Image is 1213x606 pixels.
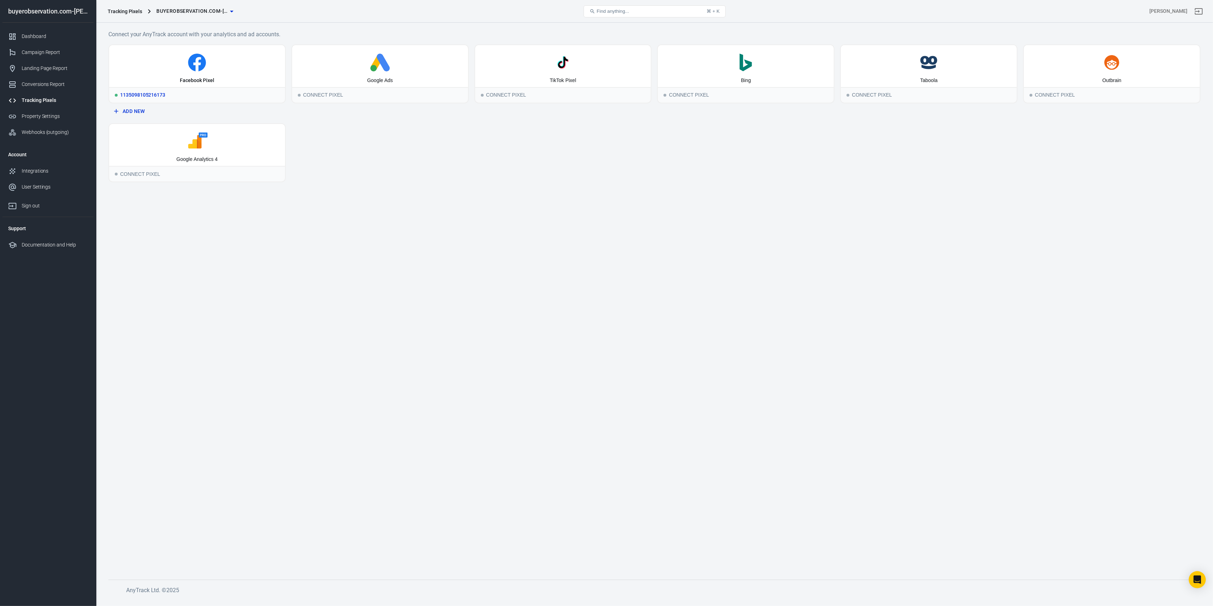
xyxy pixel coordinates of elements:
[841,87,1017,103] div: Connect Pixel
[176,156,218,163] div: Google Analytics 4
[22,65,88,72] div: Landing Page Report
[658,87,834,103] div: Connect Pixel
[22,81,88,88] div: Conversions Report
[291,44,469,103] button: Google AdsConnect PixelConnect Pixel
[22,113,88,120] div: Property Settings
[2,163,93,179] a: Integrations
[1150,7,1187,15] div: Account id: I2Uq4N7g
[22,202,88,210] div: Sign out
[126,586,659,595] h6: AnyTrack Ltd. © 2025
[474,44,652,103] button: TikTok PixelConnect PixelConnect Pixel
[2,179,93,195] a: User Settings
[22,49,88,56] div: Campaign Report
[550,77,576,84] div: TikTok Pixel
[292,87,468,103] div: Connect Pixel
[741,77,751,84] div: Bing
[115,94,118,97] span: Running
[22,183,88,191] div: User Settings
[180,77,214,84] div: Facebook Pixel
[22,97,88,104] div: Tracking Pixels
[108,44,286,103] a: Facebook PixelRunning1135098105216173
[108,123,286,182] button: Google Analytics 4Connect PixelConnect Pixel
[584,5,726,17] button: Find anything...⌘ + K
[22,167,88,175] div: Integrations
[298,94,301,97] span: Connect Pixel
[2,220,93,237] li: Support
[2,124,93,140] a: Webhooks (outgoing)
[1190,3,1207,20] a: Sign out
[109,166,285,182] div: Connect Pixel
[2,28,93,44] a: Dashboard
[108,30,1201,39] h6: Connect your AnyTrack account with your analytics and ad accounts.
[22,129,88,136] div: Webhooks (outgoing)
[1030,94,1032,97] span: Connect Pixel
[156,7,227,16] span: buyerobservation.com-唐献文
[115,173,118,175] span: Connect Pixel
[597,9,629,14] span: Find anything...
[1189,571,1206,588] div: Open Intercom Messenger
[1102,77,1122,84] div: Outbrain
[2,195,93,214] a: Sign out
[108,8,142,15] div: Tracking Pixels
[2,44,93,60] a: Campaign Report
[2,60,93,76] a: Landing Page Report
[1024,87,1200,103] div: Connect Pixel
[22,33,88,40] div: Dashboard
[1023,44,1201,103] button: OutbrainConnect PixelConnect Pixel
[109,87,285,103] div: 1135098105216173
[481,94,484,97] span: Connect Pixel
[2,146,93,163] li: Account
[367,77,393,84] div: Google Ads
[657,44,834,103] button: BingConnect PixelConnect Pixel
[707,9,720,14] div: ⌘ + K
[475,87,651,103] div: Connect Pixel
[920,77,938,84] div: Taboola
[2,8,93,15] div: buyerobservation.com-[PERSON_NAME]
[22,241,88,249] div: Documentation and Help
[111,105,283,118] button: Add New
[2,108,93,124] a: Property Settings
[847,94,849,97] span: Connect Pixel
[154,5,236,18] button: buyerobservation.com-[PERSON_NAME]
[2,92,93,108] a: Tracking Pixels
[664,94,666,97] span: Connect Pixel
[2,76,93,92] a: Conversions Report
[840,44,1018,103] button: TaboolaConnect PixelConnect Pixel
